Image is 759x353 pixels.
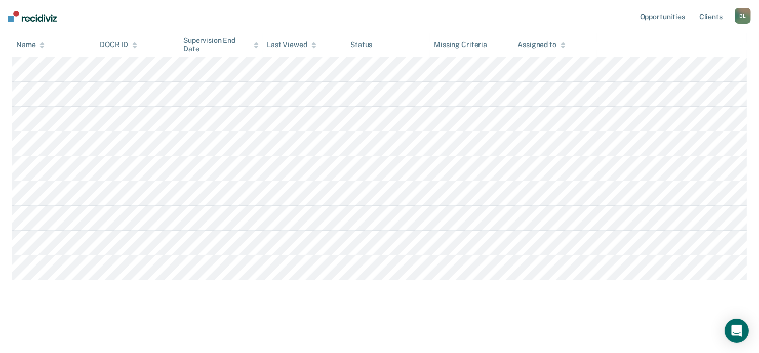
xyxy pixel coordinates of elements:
div: Last Viewed [267,40,316,49]
div: Missing Criteria [434,40,487,49]
div: Supervision End Date [183,36,259,53]
div: Name [16,40,45,49]
div: DOCR ID [100,40,137,49]
div: Open Intercom Messenger [725,319,749,343]
div: B L [735,8,751,24]
div: Assigned to [517,40,565,49]
div: Status [350,40,372,49]
button: BL [735,8,751,24]
img: Recidiviz [8,11,57,22]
